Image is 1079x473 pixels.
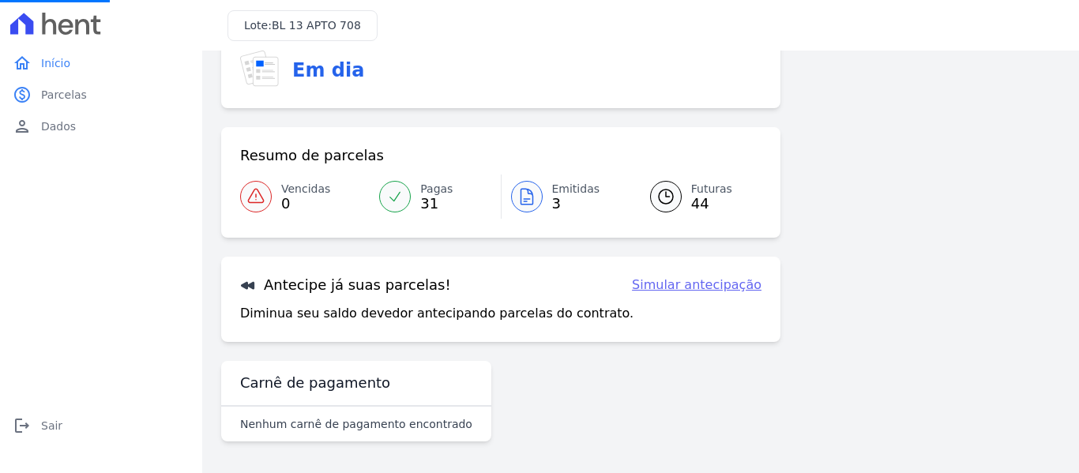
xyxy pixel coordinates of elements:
p: Nenhum carnê de pagamento encontrado [240,416,472,432]
h3: Em dia [292,56,364,84]
h3: Antecipe já suas parcelas! [240,276,451,295]
a: logoutSair [6,410,196,441]
span: Dados [41,118,76,134]
a: personDados [6,111,196,142]
a: Vencidas 0 [240,175,370,219]
i: paid [13,85,32,104]
i: home [13,54,32,73]
h3: Resumo de parcelas [240,146,384,165]
span: Início [41,55,70,71]
p: Diminua seu saldo devedor antecipando parcelas do contrato. [240,304,633,323]
span: Futuras [691,181,732,197]
a: paidParcelas [6,79,196,111]
span: Pagas [420,181,453,197]
span: Vencidas [281,181,330,197]
span: BL 13 APTO 708 [272,19,361,32]
h3: Lote: [244,17,361,34]
i: logout [13,416,32,435]
a: Simular antecipação [632,276,761,295]
a: homeInício [6,47,196,79]
h3: Carnê de pagamento [240,374,390,392]
span: 0 [281,197,330,210]
span: Sair [41,418,62,434]
a: Emitidas 3 [502,175,631,219]
a: Futuras 44 [631,175,761,219]
span: Parcelas [41,87,87,103]
i: person [13,117,32,136]
span: 44 [691,197,732,210]
a: Pagas 31 [370,175,500,219]
span: 3 [552,197,600,210]
span: Emitidas [552,181,600,197]
span: 31 [420,197,453,210]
